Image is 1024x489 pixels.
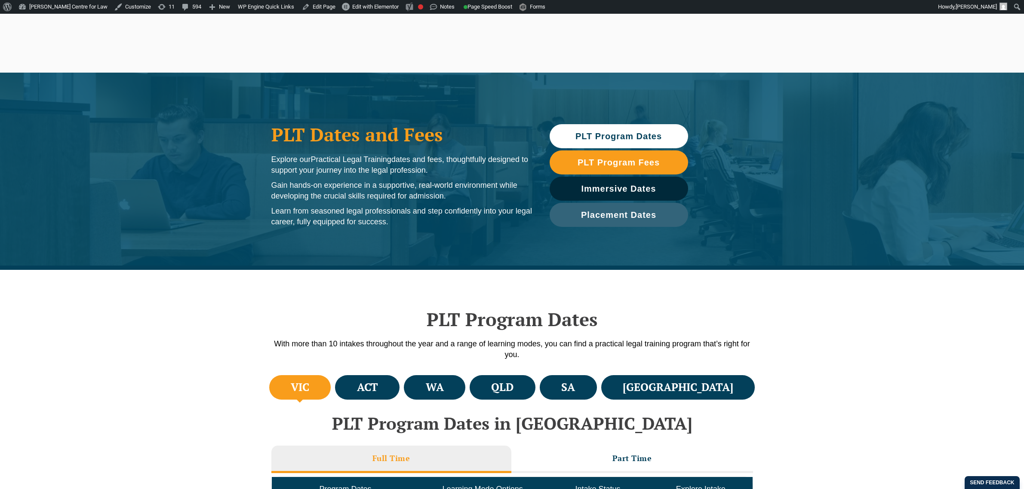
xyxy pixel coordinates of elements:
[271,124,532,145] h1: PLT Dates and Fees
[956,3,997,10] span: [PERSON_NAME]
[311,155,391,164] span: Practical Legal Training
[623,380,733,394] h4: [GEOGRAPHIC_DATA]
[581,184,656,193] span: Immersive Dates
[575,132,662,141] span: PLT Program Dates
[372,453,410,463] h3: Full Time
[267,339,757,360] p: With more than 10 intakes throughout the year and a range of learning modes, you can find a pract...
[491,380,514,394] h4: QLD
[612,453,652,463] h3: Part Time
[271,180,532,202] p: Gain hands-on experience in a supportive, real-world environment while developing the crucial ski...
[267,309,757,330] h2: PLT Program Dates
[426,380,444,394] h4: WA
[267,414,757,433] h2: PLT Program Dates in [GEOGRAPHIC_DATA]
[550,124,688,148] a: PLT Program Dates
[418,4,423,9] div: Focus keyphrase not set
[271,206,532,227] p: Learn from seasoned legal professionals and step confidently into your legal career, fully equipp...
[578,158,660,167] span: PLT Program Fees
[352,3,399,10] span: Edit with Elementor
[581,211,656,219] span: Placement Dates
[550,177,688,201] a: Immersive Dates
[550,150,688,174] a: PLT Program Fees
[550,203,688,227] a: Placement Dates
[561,380,575,394] h4: SA
[291,380,309,394] h4: VIC
[357,380,378,394] h4: ACT
[271,154,532,176] p: Explore our dates and fees, thoughtfully designed to support your journey into the legal profession.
